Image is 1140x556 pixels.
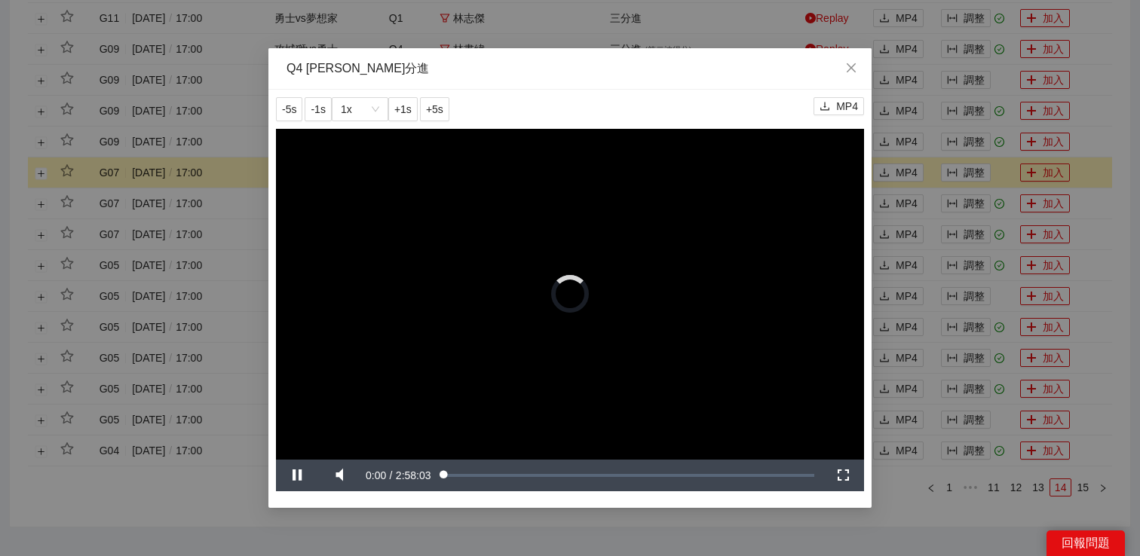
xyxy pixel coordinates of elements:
[366,469,386,481] span: 0:00
[420,97,449,121] button: +5s
[426,101,443,118] span: +5s
[276,97,302,121] button: -5s
[276,460,318,491] button: Pause
[444,474,814,477] div: Progress Bar
[831,48,872,89] button: Close
[282,101,296,118] span: -5s
[341,98,379,121] span: 1x
[845,62,857,74] span: close
[820,101,830,113] span: download
[396,469,431,481] span: 2:58:03
[388,97,418,121] button: +1s
[394,101,412,118] span: +1s
[311,101,325,118] span: -1s
[276,129,864,460] div: Video Player
[822,460,864,491] button: Fullscreen
[318,460,360,491] button: Mute
[836,98,858,115] span: MP4
[287,60,853,77] div: Q4 [PERSON_NAME]分進
[305,97,331,121] button: -1s
[390,469,393,481] span: /
[1047,530,1125,556] div: 回報問題
[814,97,864,115] button: downloadMP4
